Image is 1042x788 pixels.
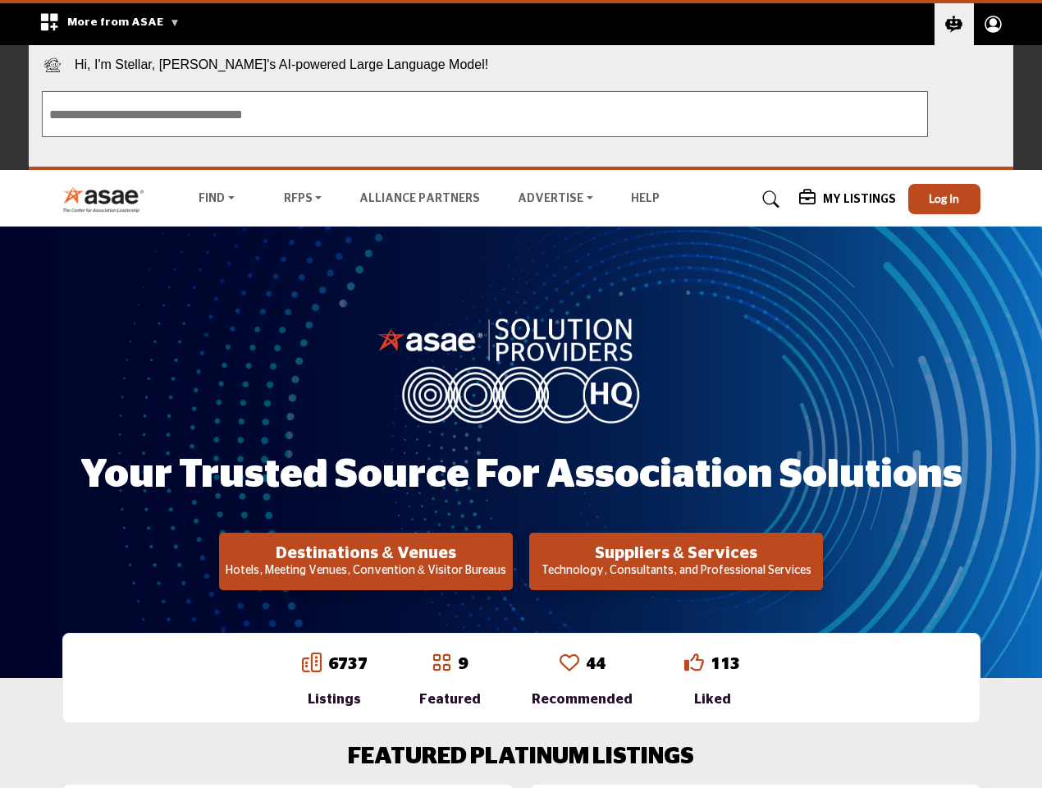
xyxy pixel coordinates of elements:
[747,186,790,213] a: Search
[684,689,740,709] div: Liked
[348,744,694,772] h2: FEATURED PLATINUM LISTINGS
[534,543,818,563] h2: Suppliers & Services
[631,193,660,204] a: Help
[908,184,980,214] button: Log In
[419,689,481,709] div: Featured
[359,193,480,204] a: Alliance Partners
[529,533,823,590] button: Suppliers & Services Technology, Consultants, and Professional Services
[272,188,334,211] a: RFPs
[302,689,368,709] div: Listings
[458,656,468,672] a: 9
[506,188,605,211] a: Advertise
[711,656,740,672] a: 113
[560,653,579,676] a: Go to Recommended
[80,450,962,501] h1: Your Trusted Source for Association Solutions
[42,52,68,78] img: Stellar LLM chatbot icon
[377,314,665,423] img: image
[328,656,368,672] a: 6737
[684,653,704,672] i: Go to Liked
[187,188,246,211] a: Find
[224,543,508,563] h2: Destinations & Venues
[62,186,153,213] img: Site Logo
[586,656,606,672] a: 44
[68,57,488,71] span: Hi, I'm Stellar, [PERSON_NAME]'s AI-powered Large Language Model!
[534,563,818,580] p: Technology, Consultants, and Professional Services
[799,190,896,209] div: My Listings
[219,533,513,590] button: Destinations & Venues Hotels, Meeting Venues, Convention & Visitor Bureaus
[929,191,959,205] span: Log In
[823,192,896,207] h5: My Listings
[532,689,633,709] div: Recommended
[67,16,180,28] span: More from ASAE
[29,3,190,45] div: More from ASAE
[224,563,508,580] p: Hotels, Meeting Venues, Convention & Visitor Bureaus
[432,653,451,676] a: Go to Featured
